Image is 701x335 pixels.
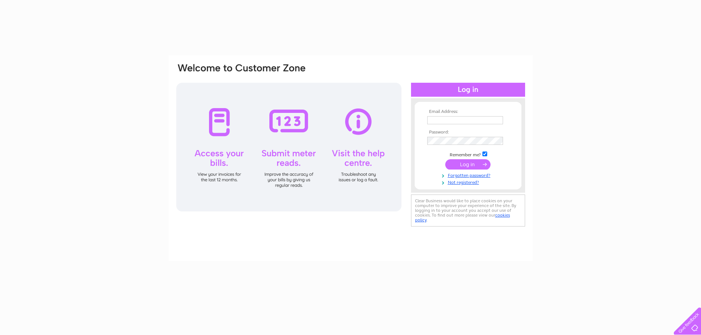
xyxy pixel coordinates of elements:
a: Forgotten password? [427,171,511,178]
a: cookies policy [415,213,510,222]
td: Remember me? [425,150,511,158]
input: Submit [445,159,491,170]
th: Password: [425,130,511,135]
th: Email Address: [425,109,511,114]
div: Clear Business would like to place cookies on your computer to improve your experience of the sit... [411,195,525,227]
a: Not registered? [427,178,511,185]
